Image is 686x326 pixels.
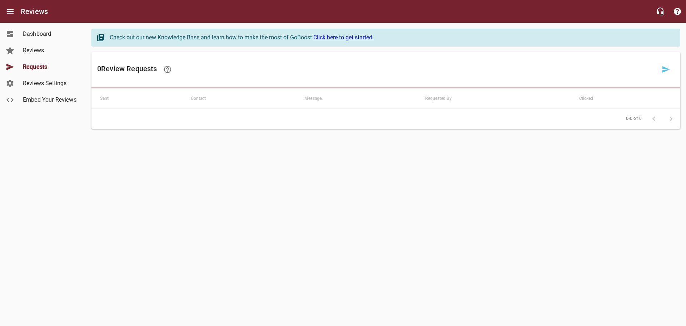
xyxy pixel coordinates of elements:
[652,3,669,20] button: Live Chat
[313,34,374,41] a: Click here to get started.
[110,33,673,42] div: Check out our new Knowledge Base and learn how to make the most of GoBoost.
[159,61,176,78] a: Learn how requesting reviews can improve your online presence
[2,3,19,20] button: Open drawer
[417,88,571,108] th: Requested By
[657,61,675,78] a: Request a review
[97,61,657,78] h6: 0 Review Request s
[91,88,182,108] th: Sent
[23,30,77,38] span: Dashboard
[21,6,48,17] h6: Reviews
[23,96,77,104] span: Embed Your Reviews
[182,88,296,108] th: Contact
[626,115,642,122] span: 0-0 of 0
[23,63,77,71] span: Requests
[23,79,77,88] span: Reviews Settings
[296,88,417,108] th: Message
[23,46,77,55] span: Reviews
[669,3,686,20] button: Support Portal
[571,88,680,108] th: Clicked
